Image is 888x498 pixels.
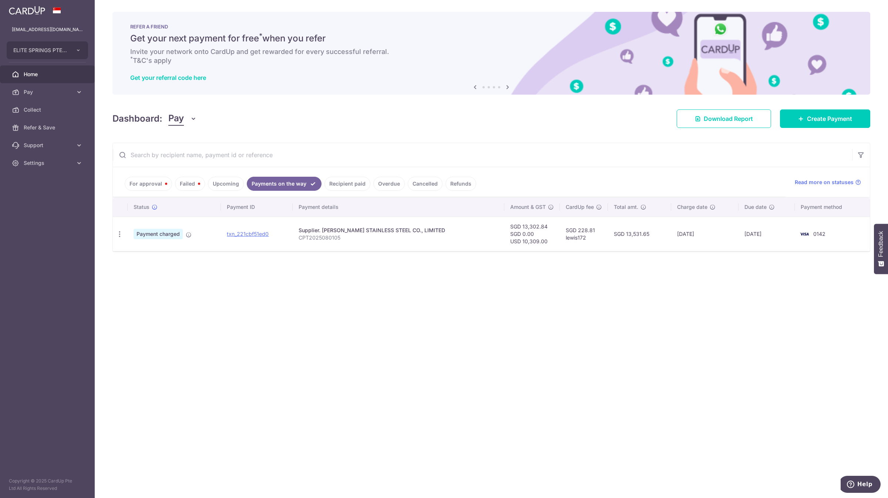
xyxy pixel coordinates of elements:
[7,41,88,59] button: ELITE SPRINGS PTE. LTD.
[208,177,244,191] a: Upcoming
[130,74,206,81] a: Get your referral code here
[704,114,753,123] span: Download Report
[12,26,83,33] p: [EMAIL_ADDRESS][DOMAIN_NAME]
[299,234,498,241] p: CPT2025080105
[130,33,852,44] h5: Get your next payment for free when you refer
[221,197,293,217] th: Payment ID
[175,177,205,191] a: Failed
[24,159,73,167] span: Settings
[795,197,870,217] th: Payment method
[24,142,73,149] span: Support
[797,230,812,238] img: Bank Card
[795,179,854,186] span: Read more on statuses
[373,177,405,191] a: Overdue
[134,203,149,211] span: Status
[125,177,172,191] a: For approval
[608,217,671,251] td: SGD 13,531.65
[9,6,45,15] img: CardUp
[841,476,881,494] iframe: Opens a widget where you can find more information
[247,177,322,191] a: Payments on the way
[795,179,861,186] a: Read more on statuses
[510,203,546,211] span: Amount & GST
[408,177,443,191] a: Cancelled
[445,177,476,191] a: Refunds
[504,217,560,251] td: SGD 13,302.84 SGD 0.00 USD 10,309.00
[739,217,795,251] td: [DATE]
[13,47,68,54] span: ELITE SPRINGS PTE. LTD.
[168,112,184,126] span: Pay
[112,12,870,95] img: RAF banner
[671,217,739,251] td: [DATE]
[134,229,183,239] span: Payment charged
[113,143,852,167] input: Search by recipient name, payment id or reference
[780,109,870,128] a: Create Payment
[24,88,73,96] span: Pay
[614,203,638,211] span: Total amt.
[130,24,852,30] p: REFER A FRIEND
[227,231,269,237] a: txn_221cbf51ed0
[112,112,162,125] h4: Dashboard:
[744,203,767,211] span: Due date
[874,224,888,274] button: Feedback - Show survey
[130,47,852,65] h6: Invite your network onto CardUp and get rewarded for every successful referral. T&C's apply
[24,106,73,114] span: Collect
[324,177,370,191] a: Recipient paid
[566,203,594,211] span: CardUp fee
[24,124,73,131] span: Refer & Save
[677,203,707,211] span: Charge date
[807,114,852,123] span: Create Payment
[293,197,504,217] th: Payment details
[560,217,608,251] td: SGD 228.81 lewis172
[168,112,197,126] button: Pay
[24,71,73,78] span: Home
[677,109,771,128] a: Download Report
[878,231,884,257] span: Feedback
[813,231,825,237] span: 0142
[299,227,498,234] div: Supplier. [PERSON_NAME] STAINLESS STEEL CO., LIMITED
